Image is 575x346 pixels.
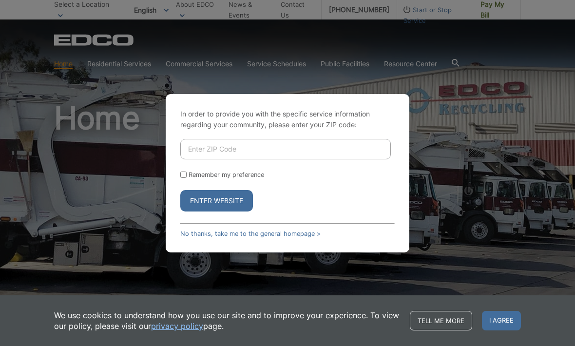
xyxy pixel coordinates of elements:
a: No thanks, take me to the general homepage > [180,230,321,237]
p: In order to provide you with the specific service information regarding your community, please en... [180,109,395,130]
p: We use cookies to understand how you use our site and to improve your experience. To view our pol... [54,310,400,331]
input: Enter ZIP Code [180,139,391,159]
a: privacy policy [151,321,203,331]
span: I agree [482,311,521,330]
a: Tell me more [410,311,472,330]
label: Remember my preference [189,171,264,178]
button: Enter Website [180,190,253,211]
